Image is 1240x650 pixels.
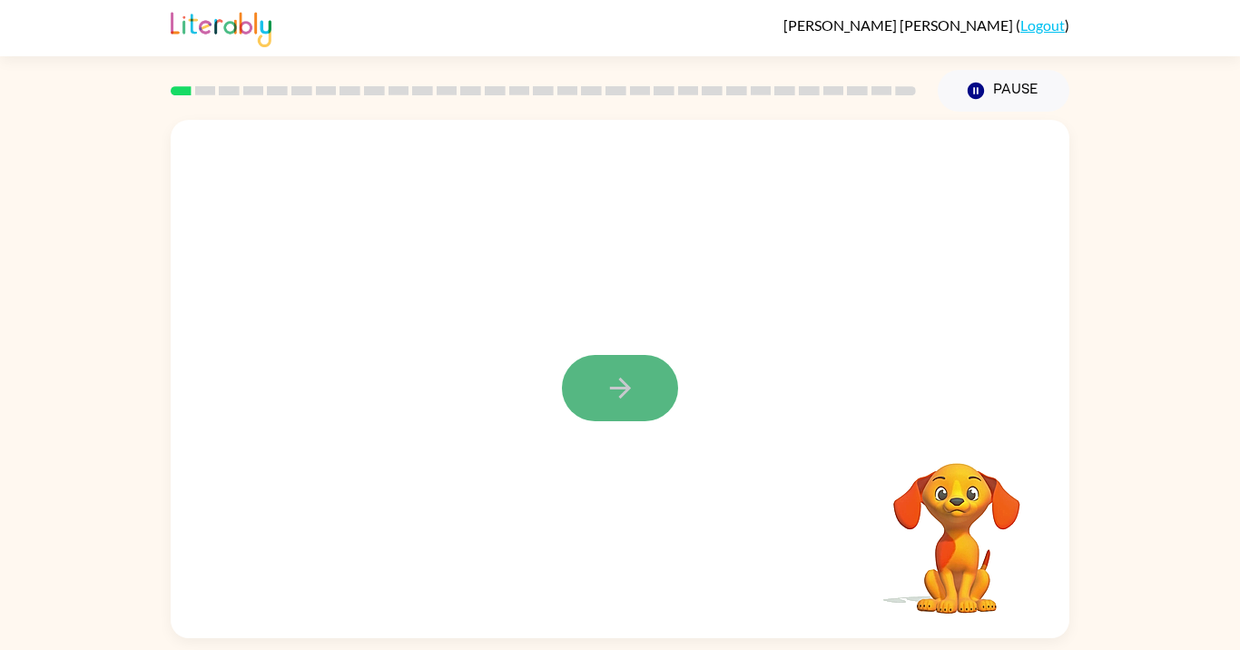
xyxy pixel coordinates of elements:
[938,70,1069,112] button: Pause
[866,435,1048,616] video: Your browser must support playing .mp4 files to use Literably. Please try using another browser.
[783,16,1016,34] span: [PERSON_NAME] [PERSON_NAME]
[783,16,1069,34] div: ( )
[171,7,271,47] img: Literably
[1020,16,1065,34] a: Logout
